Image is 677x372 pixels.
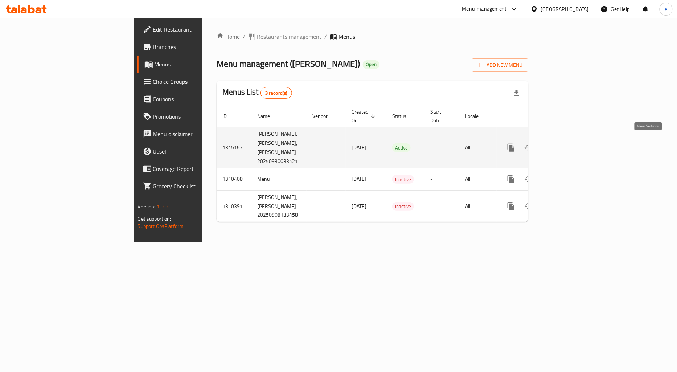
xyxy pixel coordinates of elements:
[153,164,242,173] span: Coverage Report
[153,130,242,138] span: Menu disclaimer
[430,107,451,125] span: Start Date
[153,182,242,191] span: Grocery Checklist
[251,127,307,168] td: [PERSON_NAME], [PERSON_NAME],[PERSON_NAME] 20250930033421
[502,197,520,215] button: more
[424,190,459,222] td: -
[338,32,355,41] span: Menus
[352,107,378,125] span: Created On
[520,197,537,215] button: Change Status
[392,112,416,120] span: Status
[392,175,414,184] span: Inactive
[665,5,667,13] span: e
[153,112,242,121] span: Promotions
[497,105,578,127] th: Actions
[363,60,379,69] div: Open
[260,87,292,99] div: Total records count
[541,5,589,13] div: [GEOGRAPHIC_DATA]
[520,139,537,156] button: Change Status
[153,77,242,86] span: Choice Groups
[459,168,497,190] td: All
[217,105,578,222] table: enhanced table
[363,61,379,68] span: Open
[251,168,307,190] td: Menu
[138,214,171,224] span: Get support on:
[137,177,247,195] a: Grocery Checklist
[157,202,168,211] span: 1.0.0
[137,21,247,38] a: Edit Restaurant
[217,56,360,72] span: Menu management ( [PERSON_NAME] )
[248,32,321,41] a: Restaurants management
[459,127,497,168] td: All
[251,190,307,222] td: [PERSON_NAME],[PERSON_NAME] 20250908133458
[352,201,366,211] span: [DATE]
[261,90,292,97] span: 3 record(s)
[222,112,236,120] span: ID
[137,90,247,108] a: Coupons
[472,58,528,72] button: Add New Menu
[478,61,522,70] span: Add New Menu
[257,32,321,41] span: Restaurants management
[462,5,507,13] div: Menu-management
[352,174,366,184] span: [DATE]
[137,73,247,90] a: Choice Groups
[392,143,411,152] div: Active
[153,147,242,156] span: Upsell
[153,25,242,34] span: Edit Restaurant
[502,139,520,156] button: more
[222,87,292,99] h2: Menus List
[137,108,247,125] a: Promotions
[137,38,247,56] a: Branches
[217,32,528,41] nav: breadcrumb
[424,127,459,168] td: -
[153,95,242,103] span: Coupons
[324,32,327,41] li: /
[508,84,525,102] div: Export file
[352,143,366,152] span: [DATE]
[502,171,520,188] button: more
[424,168,459,190] td: -
[153,42,242,51] span: Branches
[520,171,537,188] button: Change Status
[155,60,242,69] span: Menus
[392,144,411,152] span: Active
[138,202,156,211] span: Version:
[137,56,247,73] a: Menus
[465,112,488,120] span: Locale
[137,125,247,143] a: Menu disclaimer
[137,160,247,177] a: Coverage Report
[138,221,184,231] a: Support.OpsPlatform
[392,202,414,210] span: Inactive
[459,190,497,222] td: All
[257,112,279,120] span: Name
[137,143,247,160] a: Upsell
[312,112,337,120] span: Vendor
